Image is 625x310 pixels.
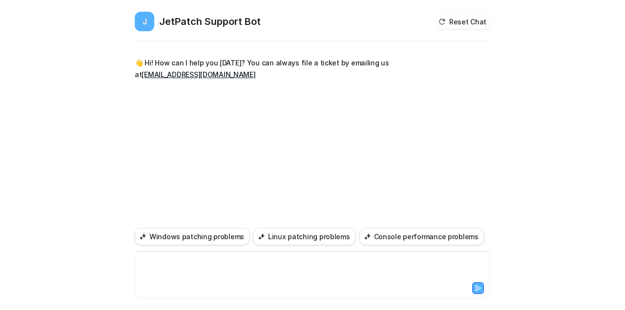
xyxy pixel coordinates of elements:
[436,15,490,29] button: Reset Chat
[142,70,255,79] a: [EMAIL_ADDRESS][DOMAIN_NAME]
[135,228,250,245] button: Windows patching problems
[159,15,261,28] h2: JetPatch Support Bot
[253,228,355,245] button: Linux patching problems
[135,12,154,31] span: J
[359,228,484,245] button: Console performance problems
[135,57,420,81] p: 👋 Hi! How can I help you [DATE]? You can always file a ticket by emailing us at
